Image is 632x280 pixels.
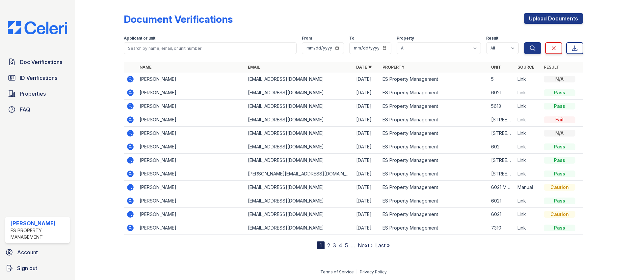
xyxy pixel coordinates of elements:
td: ES Property Management [380,181,488,194]
span: Account [17,248,38,256]
td: ES Property Management [380,100,488,113]
div: 1 [317,241,325,249]
td: 5613 [488,100,515,113]
div: Caution [544,211,575,218]
td: [EMAIL_ADDRESS][DOMAIN_NAME] [245,73,354,86]
td: [DATE] [354,73,380,86]
td: Link [515,140,541,154]
td: [PERSON_NAME] [137,140,245,154]
span: FAQ [20,106,30,113]
td: [PERSON_NAME] [137,127,245,140]
td: [DATE] [354,127,380,140]
a: Doc Verifications [5,55,70,69]
td: 5 [488,73,515,86]
span: Sign out [17,264,37,272]
td: Link [515,86,541,100]
a: Date ▼ [356,65,372,70]
span: Doc Verifications [20,58,62,66]
td: Link [515,100,541,113]
a: Property [382,65,405,70]
div: Fail [544,116,575,123]
a: Result [544,65,559,70]
div: [PERSON_NAME] [11,219,67,227]
div: N/A [544,130,575,137]
td: ES Property Management [380,208,488,221]
td: 6021 Morning dove [488,181,515,194]
td: [EMAIL_ADDRESS][DOMAIN_NAME] [245,86,354,100]
td: Link [515,113,541,127]
a: Sign out [3,262,72,275]
td: [EMAIL_ADDRESS][DOMAIN_NAME] [245,181,354,194]
td: [DATE] [354,86,380,100]
td: [DATE] [354,194,380,208]
td: [DATE] [354,181,380,194]
a: 2 [327,242,330,249]
td: [DATE] [354,113,380,127]
td: 6021 [488,194,515,208]
td: 602 [488,140,515,154]
td: [PERSON_NAME] [137,86,245,100]
a: 4 [339,242,342,249]
span: … [351,241,355,249]
td: [PERSON_NAME] [137,100,245,113]
td: [EMAIL_ADDRESS][DOMAIN_NAME] [245,208,354,221]
td: [STREET_ADDRESS] [488,167,515,181]
div: Pass [544,225,575,231]
a: Account [3,246,72,259]
a: FAQ [5,103,70,116]
input: Search by name, email, or unit number [124,42,297,54]
div: ES Property Management [11,227,67,240]
a: Properties [5,87,70,100]
a: Next › [358,242,373,249]
div: Pass [544,171,575,177]
td: [PERSON_NAME] [137,221,245,235]
a: Name [140,65,151,70]
td: [PERSON_NAME] [137,181,245,194]
div: N/A [544,76,575,82]
td: ES Property Management [380,73,488,86]
a: Email [248,65,260,70]
span: ID Verifications [20,74,57,82]
a: Unit [491,65,501,70]
td: ES Property Management [380,127,488,140]
td: Link [515,73,541,86]
div: Pass [544,89,575,96]
td: Link [515,167,541,181]
a: 3 [333,242,336,249]
td: 6021 [488,208,515,221]
td: [DATE] [354,100,380,113]
a: Terms of Service [320,269,354,274]
label: Result [486,36,498,41]
td: [PERSON_NAME] [137,167,245,181]
div: Pass [544,143,575,150]
td: [STREET_ADDRESS] [488,127,515,140]
td: Link [515,154,541,167]
td: [PERSON_NAME] [137,208,245,221]
a: Source [517,65,534,70]
td: ES Property Management [380,113,488,127]
label: To [349,36,355,41]
label: From [302,36,312,41]
a: ID Verifications [5,71,70,84]
div: Pass [544,103,575,109]
td: [STREET_ADDRESS] [488,154,515,167]
td: [DATE] [354,208,380,221]
span: Properties [20,90,46,98]
td: Manual [515,181,541,194]
label: Property [397,36,414,41]
div: Document Verifications [124,13,233,25]
td: Link [515,221,541,235]
td: Link [515,127,541,140]
td: ES Property Management [380,167,488,181]
td: [EMAIL_ADDRESS][DOMAIN_NAME] [245,154,354,167]
div: Pass [544,198,575,204]
td: 6021 [488,86,515,100]
label: Applicant or unit [124,36,155,41]
div: Caution [544,184,575,191]
td: [EMAIL_ADDRESS][DOMAIN_NAME] [245,127,354,140]
a: Upload Documents [524,13,583,24]
td: [STREET_ADDRESS][PERSON_NAME] [488,113,515,127]
td: ES Property Management [380,221,488,235]
td: Link [515,208,541,221]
